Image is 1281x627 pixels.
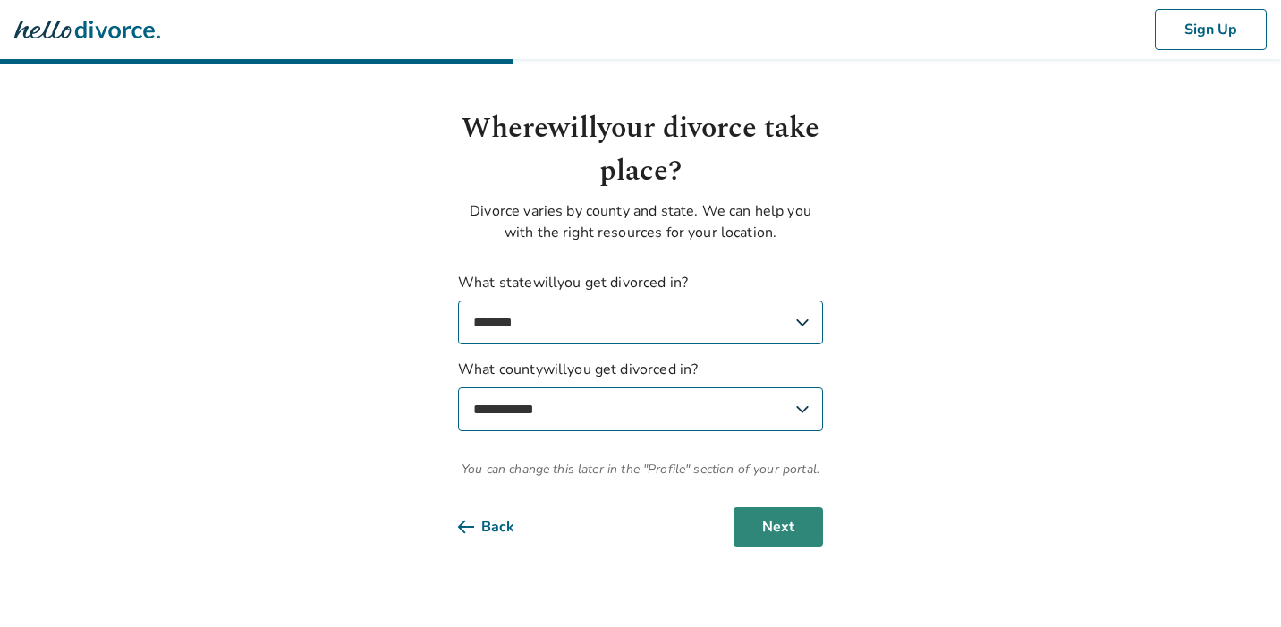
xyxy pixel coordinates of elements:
[458,507,543,547] button: Back
[458,387,823,431] select: What countywillyou get divorced in?
[1192,541,1281,627] iframe: Chat Widget
[1155,9,1267,50] button: Sign Up
[458,301,823,344] select: What statewillyou get divorced in?
[458,359,823,431] label: What county will you get divorced in?
[458,107,823,193] h1: Where will your divorce take place?
[458,200,823,243] p: Divorce varies by county and state. We can help you with the right resources for your location.
[458,460,823,479] span: You can change this later in the "Profile" section of your portal.
[458,272,823,344] label: What state will you get divorced in?
[734,507,823,547] button: Next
